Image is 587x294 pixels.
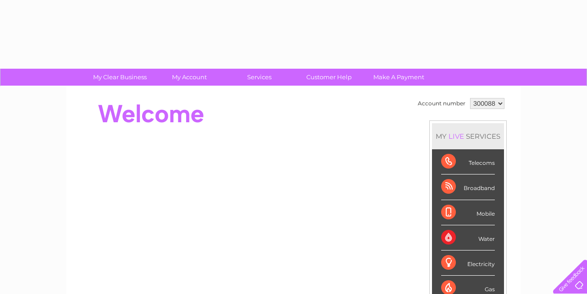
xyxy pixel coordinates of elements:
div: Water [441,225,495,250]
a: Customer Help [291,69,367,86]
div: Broadband [441,174,495,200]
a: My Clear Business [82,69,158,86]
div: Electricity [441,250,495,276]
div: LIVE [447,132,466,141]
div: MY SERVICES [432,123,504,149]
td: Account number [415,96,468,111]
a: Services [222,69,297,86]
div: Telecoms [441,149,495,174]
div: Mobile [441,200,495,225]
a: Make A Payment [361,69,437,86]
a: My Account [152,69,227,86]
